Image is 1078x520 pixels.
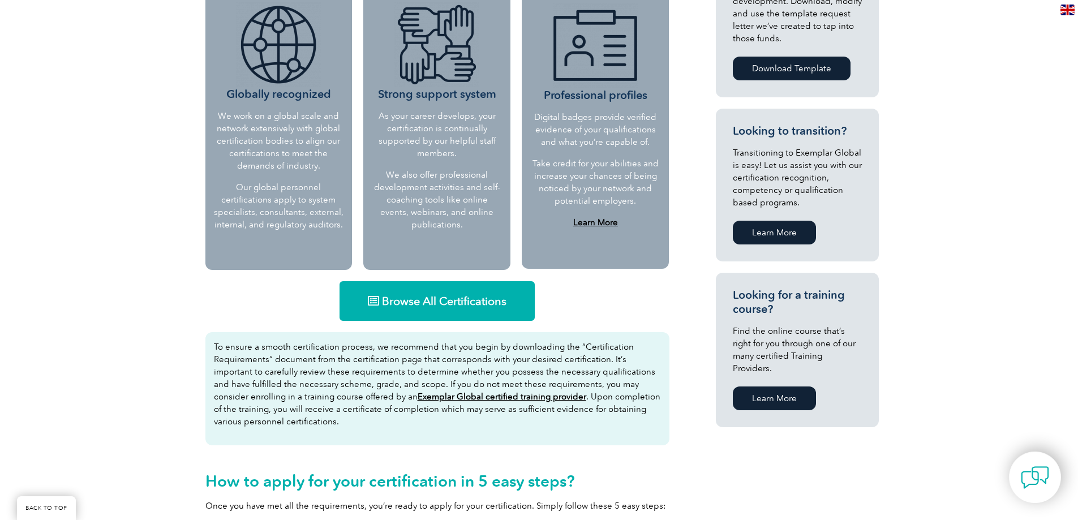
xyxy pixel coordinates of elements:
p: As your career develops, your certification is continually supported by our helpful staff members. [372,110,502,160]
a: Learn More [733,386,816,410]
h3: Globally recognized [214,2,344,101]
h3: Looking for a training course? [733,288,862,316]
h3: Professional profiles [531,3,659,102]
span: Browse All Certifications [382,295,506,307]
a: Exemplar Global certified training provider [418,392,586,402]
a: Learn More [733,221,816,244]
h2: How to apply for your certification in 5 easy steps? [205,472,669,490]
p: To ensure a smooth certification process, we recommend that you begin by downloading the “Certifi... [214,341,661,428]
img: contact-chat.png [1021,463,1049,492]
p: Take credit for your abilities and increase your chances of being noticed by your network and pot... [531,157,659,207]
p: Transitioning to Exemplar Global is easy! Let us assist you with our certification recognition, c... [733,147,862,209]
p: Once you have met all the requirements, you’re ready to apply for your certification. Simply foll... [205,500,669,512]
a: Download Template [733,57,851,80]
h3: Strong support system [372,2,502,101]
p: Our global personnel certifications apply to system specialists, consultants, external, internal,... [214,181,344,231]
a: BACK TO TOP [17,496,76,520]
h3: Looking to transition? [733,124,862,138]
p: We work on a global scale and network extensively with global certification bodies to align our c... [214,110,344,172]
p: Digital badges provide verified evidence of your qualifications and what you’re capable of. [531,111,659,148]
p: Find the online course that’s right for you through one of our many certified Training Providers. [733,325,862,375]
a: Browse All Certifications [340,281,535,321]
a: Learn More [573,217,618,227]
p: We also offer professional development activities and self-coaching tools like online events, web... [372,169,502,231]
img: en [1060,5,1075,15]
